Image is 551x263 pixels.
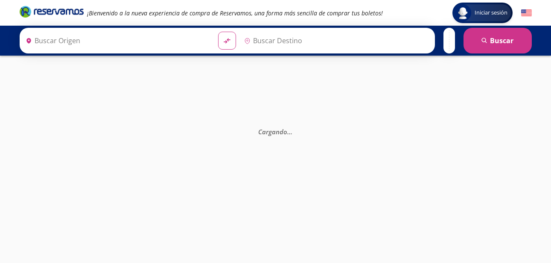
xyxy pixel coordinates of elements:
span: Iniciar sesión [471,9,511,17]
i: Brand Logo [20,5,84,18]
span: . [289,127,291,136]
span: . [287,127,289,136]
a: Brand Logo [20,5,84,21]
input: Buscar Destino [241,30,430,51]
span: . [291,127,292,136]
em: Cargando [258,127,292,136]
em: ¡Bienvenido a la nueva experiencia de compra de Reservamos, una forma más sencilla de comprar tus... [87,9,383,17]
button: English [521,8,532,18]
button: Buscar [464,28,532,53]
input: Buscar Origen [22,30,212,51]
